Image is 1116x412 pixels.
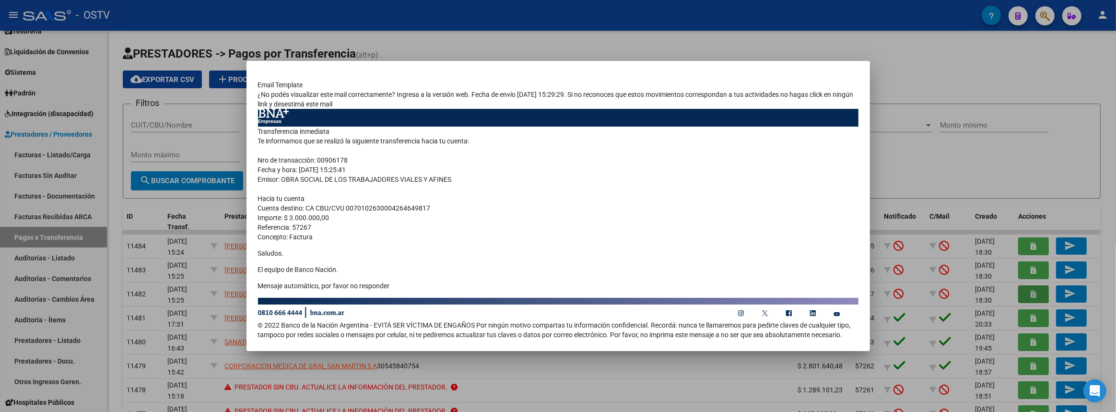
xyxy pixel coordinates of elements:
td: Transferencia inmediata Te informamos que se realizó la siguiente transferencia hacia tu cuenta: ... [258,127,858,297]
img: instagram de banco nación [738,310,744,316]
img: linkedin de banco nación [810,310,816,316]
p: Saludos. [258,248,858,258]
img: facebook de banco nación [786,310,792,316]
td: © 2022 Banco de la Nación Argentina - EVITÁ SER VÍCTIMA DE ENGAÑOS Por ningún motivo compartas tu... [258,320,858,340]
p: Mensaje automático, por favor no responder [258,281,858,291]
div: Open Intercom Messenger [1083,379,1106,402]
img: Numero de atencion 08106664444 o web www.bna.com.ar [258,307,344,318]
div: Email Template [258,80,858,340]
p: El equipo de Banco Nación. [258,265,858,274]
img: Banco nación [258,109,289,124]
td: ¿No podés visualizar este mail correctamente? Ingresa a la versión web. Fecha de envío [DATE] 15:... [258,90,858,109]
img: twitter de banco nación [762,310,768,316]
img: youtube de banco nación [834,312,840,316]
